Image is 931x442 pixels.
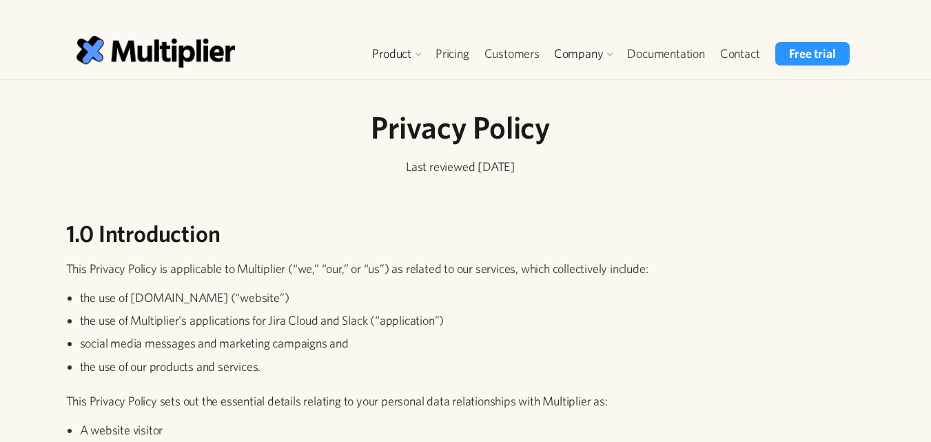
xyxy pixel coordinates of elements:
[372,46,411,62] div: Product
[66,392,855,410] p: This Privacy Policy sets out the essential details relating to your personal data relationships w...
[428,42,477,66] a: Pricing
[80,289,855,306] li: the use of [DOMAIN_NAME] (“website”)
[66,108,855,146] h1: Privacy Policy
[477,42,547,66] a: Customers
[66,157,855,176] p: Last reviewed [DATE]
[620,42,712,66] a: Documentation
[713,42,768,66] a: Contact
[80,312,855,329] li: the use of Multiplier's applications for Jira Cloud and Slack (“application”)
[775,42,849,66] a: Free trial
[66,259,855,278] p: This Privacy Policy is applicable to Multiplier (“we,” “our,” or “us”) as related to our services...
[554,46,604,62] div: Company
[80,334,855,352] li: social media messages and marketing campaigns and
[80,421,855,439] li: A website visitor
[80,358,855,375] li: the use of our products and services.
[66,220,221,247] strong: 1.0 Introduction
